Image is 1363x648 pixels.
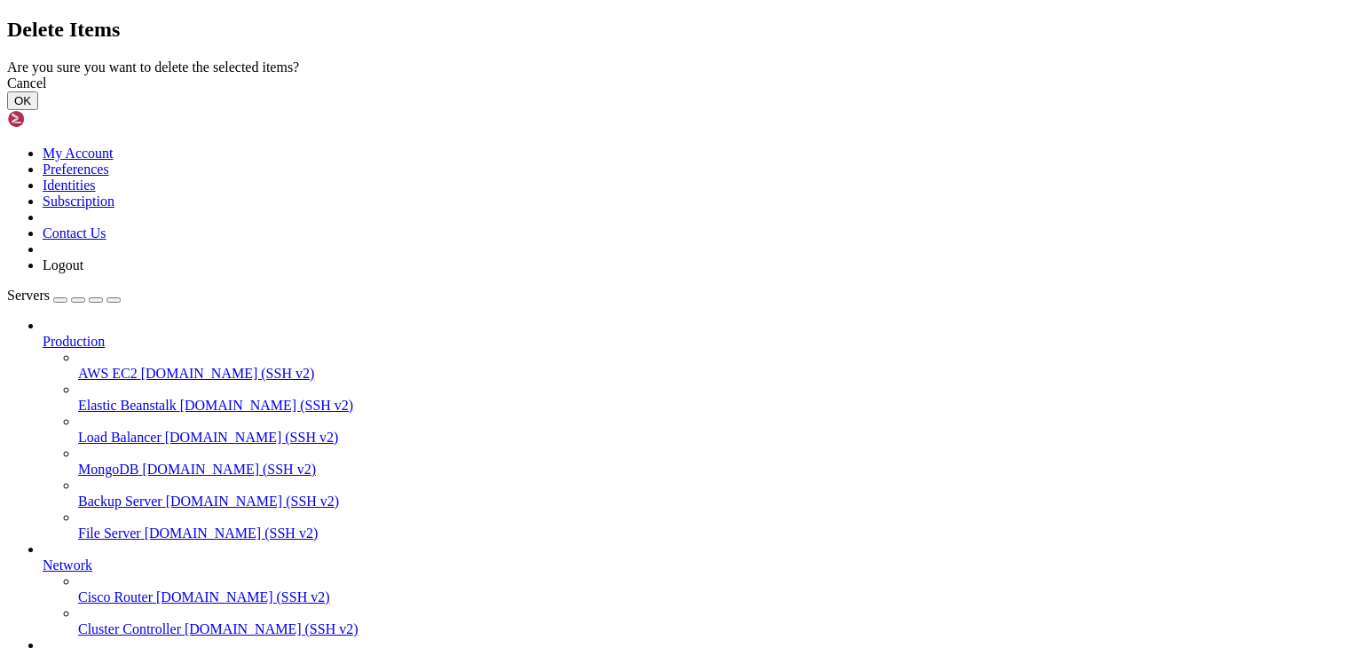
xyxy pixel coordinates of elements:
[156,589,330,605] span: [DOMAIN_NAME] (SSH v2)
[7,7,1131,22] x-row: Welcome to Ubuntu 22.04.2 LTS (GNU/Linux 5.15.0-75-generic x86_64)
[166,494,340,509] span: [DOMAIN_NAME] (SSH v2)
[7,18,1356,42] h2: Delete Items
[78,621,1356,637] a: Cluster Controller [DOMAIN_NAME] (SSH v2)
[43,557,1356,573] a: Network
[78,621,181,636] span: Cluster Controller
[43,194,114,209] a: Subscription
[78,350,1356,382] li: AWS EC2 [DOMAIN_NAME] (SSH v2)
[78,526,141,541] span: File Server
[7,288,121,303] a: Servers
[78,462,138,477] span: MongoDB
[43,541,1356,637] li: Network
[78,398,177,413] span: Elastic Beanstalk
[7,158,1131,173] x-row: New release '24.04.3 LTS' available.
[78,366,1356,382] a: AWS EC2 [DOMAIN_NAME] (SSH v2)
[7,143,1131,158] x-row: To restore this content, you can run the 'unminimize' command.
[145,526,319,541] span: [DOMAIN_NAME] (SSH v2)
[7,98,1131,113] x-row: This system has been minimized by removing packages and content that are
[78,430,1356,446] a: Load Balancer [DOMAIN_NAME] (SSH v2)
[164,218,171,233] div: (21, 14)
[78,414,1356,446] li: Load Balancer [DOMAIN_NAME] (SSH v2)
[78,494,1356,510] a: Backup Server [DOMAIN_NAME] (SSH v2)
[78,462,1356,478] a: MongoDB [DOMAIN_NAME] (SSH v2)
[7,173,1131,188] x-row: Run 'do-release-upgrade' to upgrade to it.
[78,398,1356,414] a: Elastic Beanstalk [DOMAIN_NAME] (SSH v2)
[43,178,96,193] a: Identities
[78,573,1356,605] li: Cisco Router [DOMAIN_NAME] (SSH v2)
[78,366,138,381] span: AWS EC2
[7,52,1131,67] x-row: * Management: [URL][DOMAIN_NAME]
[43,334,1356,350] a: Production
[7,203,1131,218] x-row: Last login: [DATE] from [TECHNICAL_ID]
[141,366,315,381] span: [DOMAIN_NAME] (SSH v2)
[7,218,1131,233] x-row: root@goofy-colden:~#
[165,430,339,445] span: [DOMAIN_NAME] (SSH v2)
[7,67,1131,83] x-row: * Support: [URL][DOMAIN_NAME]
[78,446,1356,478] li: MongoDB [DOMAIN_NAME] (SSH v2)
[43,257,83,273] a: Logout
[43,225,106,241] a: Contact Us
[78,510,1356,541] li: File Server [DOMAIN_NAME] (SSH v2)
[7,113,1131,128] x-row: not required on a system that users do not log into.
[7,91,38,110] button: OK
[43,557,92,573] span: Network
[78,430,162,445] span: Load Balancer
[78,589,153,605] span: Cisco Router
[7,110,109,128] img: Shellngn
[7,59,1356,75] div: Are you sure you want to delete the selected items?
[7,75,1356,91] div: Cancel
[180,398,354,413] span: [DOMAIN_NAME] (SSH v2)
[78,494,162,509] span: Backup Server
[43,334,105,349] span: Production
[78,589,1356,605] a: Cisco Router [DOMAIN_NAME] (SSH v2)
[78,526,1356,541] a: File Server [DOMAIN_NAME] (SSH v2)
[43,162,109,177] a: Preferences
[7,37,1131,52] x-row: * Documentation: [URL][DOMAIN_NAME]
[7,288,50,303] span: Servers
[142,462,316,477] span: [DOMAIN_NAME] (SSH v2)
[78,605,1356,637] li: Cluster Controller [DOMAIN_NAME] (SSH v2)
[185,621,358,636] span: [DOMAIN_NAME] (SSH v2)
[43,318,1356,541] li: Production
[78,382,1356,414] li: Elastic Beanstalk [DOMAIN_NAME] (SSH v2)
[43,146,114,161] a: My Account
[78,478,1356,510] li: Backup Server [DOMAIN_NAME] (SSH v2)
